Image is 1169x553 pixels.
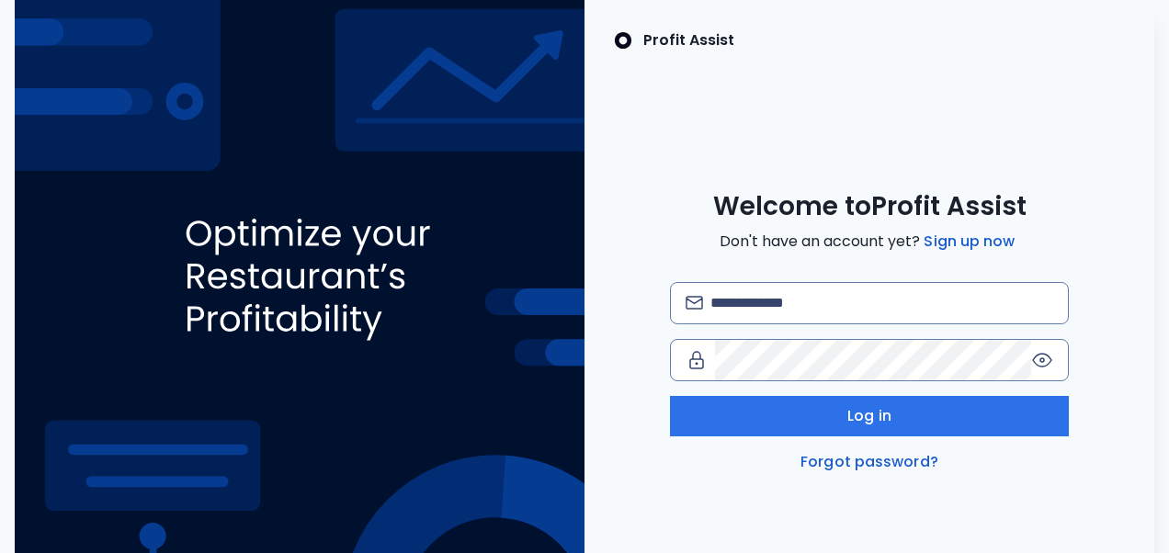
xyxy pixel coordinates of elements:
[847,405,891,427] span: Log in
[614,29,632,51] img: SpotOn Logo
[720,231,1018,253] span: Don't have an account yet?
[670,396,1069,436] button: Log in
[920,231,1018,253] a: Sign up now
[643,29,734,51] p: Profit Assist
[686,296,703,310] img: email
[713,190,1027,223] span: Welcome to Profit Assist
[797,451,942,473] a: Forgot password?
